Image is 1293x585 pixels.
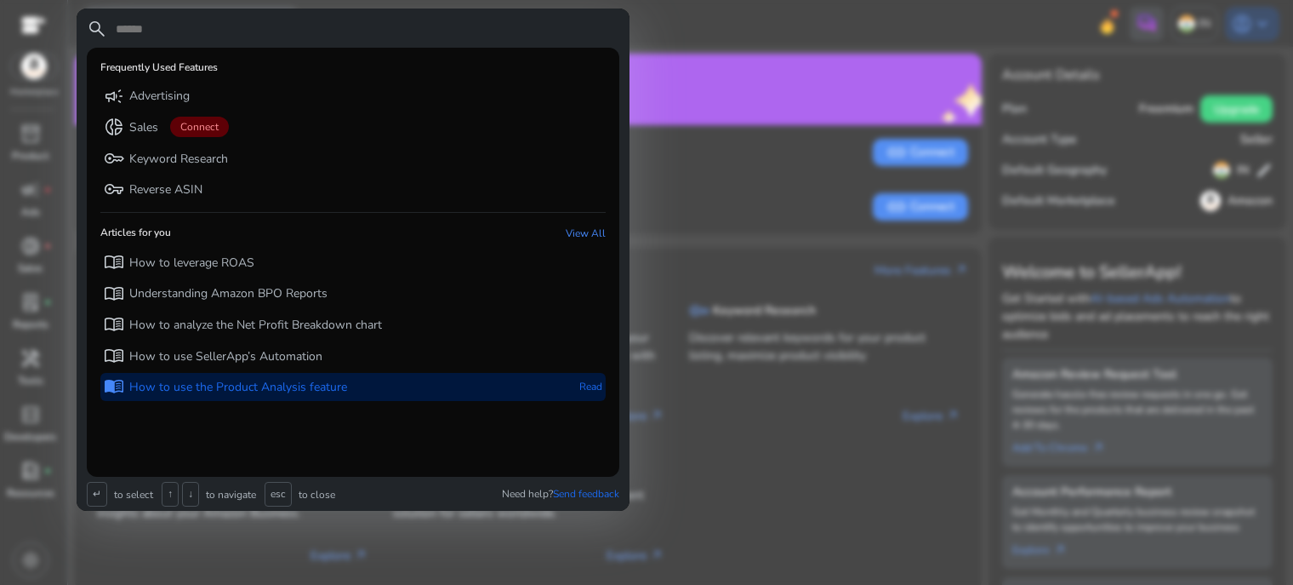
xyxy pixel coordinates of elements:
[265,482,292,507] span: esc
[129,151,228,168] p: Keyword Research
[129,317,382,334] p: How to analyze the Net Profit Breakdown chart
[502,487,619,501] p: Need help?
[129,379,347,396] p: How to use the Product Analysis feature
[104,284,124,304] span: menu_book
[87,19,107,39] span: search
[104,117,124,137] span: donut_small
[295,488,335,502] p: to close
[87,482,107,507] span: ↵
[104,148,124,169] span: key
[104,252,124,272] span: menu_book
[104,86,124,106] span: campaign
[104,179,124,199] span: vpn_key
[566,227,606,240] a: View All
[182,482,199,507] span: ↓
[162,482,179,507] span: ↑
[129,88,190,105] p: Advertising
[202,488,256,502] p: to navigate
[100,227,171,240] h6: Articles for you
[129,348,322,365] p: How to use SellerApp’s Automation
[129,255,254,272] p: How to leverage ROAS
[129,181,202,198] p: Reverse ASIN
[579,373,602,401] p: Read
[104,346,124,366] span: menu_book
[129,285,328,302] p: Understanding Amazon BPO Reports
[170,117,229,137] span: Connect
[553,487,619,501] span: Send feedback
[111,488,153,502] p: to select
[129,119,158,136] p: Sales
[104,376,124,397] span: menu_book
[100,61,218,73] h6: Frequently Used Features
[104,314,124,335] span: menu_book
